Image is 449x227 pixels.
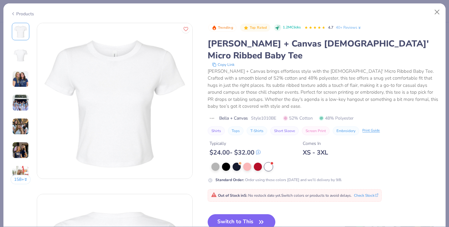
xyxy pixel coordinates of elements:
[336,25,362,30] a: 40+ Reviews
[218,26,233,29] span: Trending
[251,115,276,121] span: Style 1010BE
[240,24,270,32] button: Badge Button
[333,126,359,135] button: Embroidery
[283,115,313,121] span: 52% Cotton
[302,126,330,135] button: Screen Print
[219,115,248,121] span: Bella + Canvas
[362,128,380,133] div: Print Guide
[208,116,216,121] img: brand logo
[11,175,31,184] button: 158+
[13,24,28,39] img: Front
[210,149,261,156] div: $ 24.00 - $ 32.00
[12,142,29,159] img: User generated content
[182,25,190,33] button: Like
[304,23,326,33] div: 4.7 Stars
[211,193,352,198] span: Switch colors or products to avoid delays.
[208,68,438,110] div: [PERSON_NAME] + Canvas brings effortless style with the [DEMOGRAPHIC_DATA]' Micro Ribbed Baby Tee...
[319,115,354,121] span: 48% Polyester
[250,26,267,29] span: Top Rated
[210,140,261,147] div: Typically
[12,94,29,111] img: User generated content
[215,177,342,183] div: Order using these colors [DATE] and we’ll delivery by 9/8.
[218,193,248,198] strong: Out of Stock in S :
[208,126,225,135] button: Shirts
[270,126,299,135] button: Short Sleeve
[12,71,29,87] img: User generated content
[208,24,236,32] button: Badge Button
[354,193,378,198] button: Check Stock
[11,11,34,17] div: Products
[215,177,244,182] strong: Standard Order :
[303,140,328,147] div: Comes In
[303,149,328,156] div: XS - 3XL
[210,62,236,68] button: copy to clipboard
[247,126,267,135] button: T-Shirts
[212,25,217,30] img: Trending sort
[431,6,443,18] button: Close
[208,38,438,62] div: [PERSON_NAME] + Canvas [DEMOGRAPHIC_DATA]' Micro Ribbed Baby Tee
[228,126,244,135] button: Tops
[248,193,281,198] span: No restock date yet.
[37,23,192,179] img: Front
[244,25,249,30] img: Top Rated sort
[328,25,333,30] span: 4.7
[12,165,29,182] img: User generated content
[283,25,301,30] span: 1.2M Clicks
[13,48,28,63] img: Back
[12,118,29,135] img: User generated content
